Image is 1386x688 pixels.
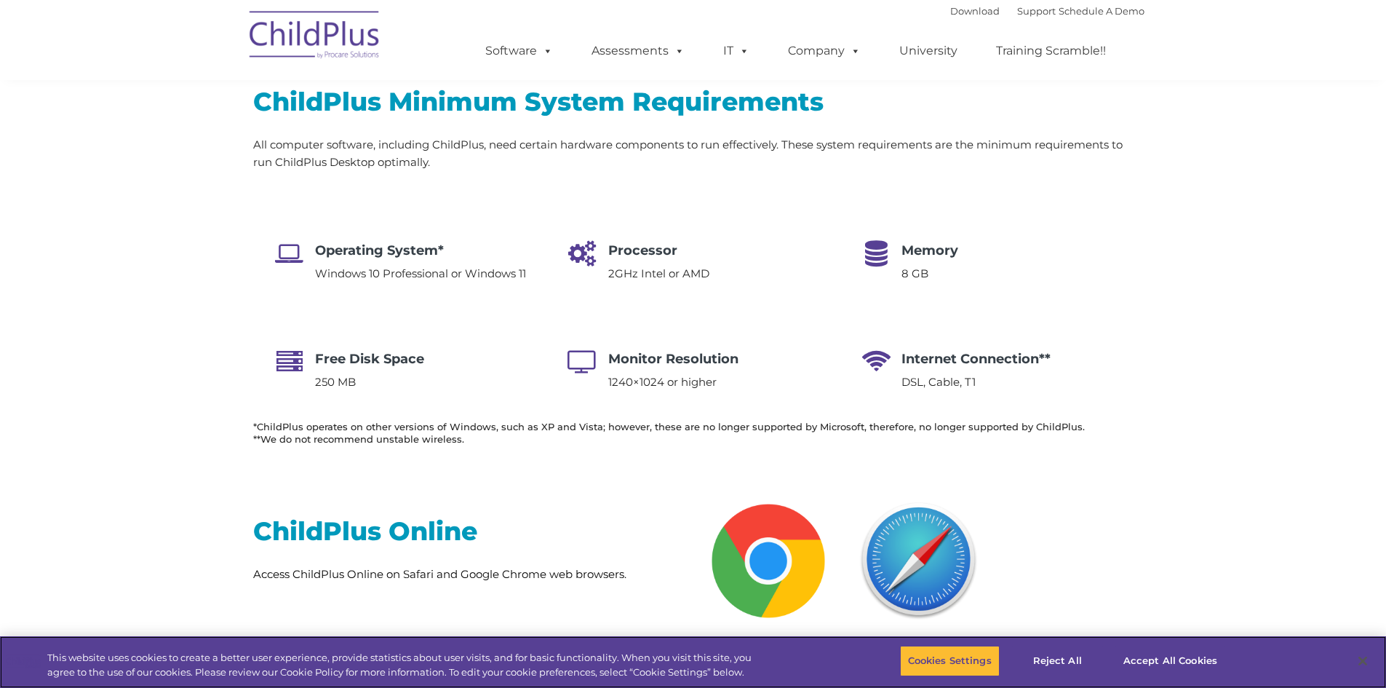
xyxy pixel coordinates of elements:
button: Reject All [1012,646,1103,676]
a: Download [950,5,1000,17]
a: Schedule A Demo [1059,5,1144,17]
img: Safari [854,497,983,625]
button: Close [1347,645,1379,677]
h6: *ChildPlus operates on other versions of Windows, such as XP and Vista; however, these are no lon... [253,421,1134,446]
button: Accept All Cookies [1115,646,1225,676]
span: Access ChildPlus Online on Safari and Google Chrome web browsers. [253,567,626,581]
a: Assessments [577,36,699,66]
h4: Operating System* [315,240,526,261]
span: Processor [608,242,677,258]
p: All computer software, including ChildPlus, need certain hardware components to run effectively. ... [253,136,1134,171]
span: Phone number [440,144,502,155]
span: Internet Connection** [901,351,1051,367]
span: Memory [901,242,958,258]
span: Free Disk Space [315,351,424,367]
a: Software [471,36,567,66]
a: IT [709,36,764,66]
span: Last name [440,84,485,95]
span: 2GHz Intel or AMD [608,266,709,280]
span: 8 GB [901,266,928,280]
a: Company [773,36,875,66]
img: ChildPlus by Procare Solutions [242,1,388,74]
h2: ChildPlus Minimum System Requirements [253,85,1134,118]
font: | [950,5,1144,17]
span: 1240×1024 or higher [608,375,717,389]
span: Monitor Resolution [608,351,738,367]
div: This website uses cookies to create a better user experience, provide statistics about user visit... [47,651,762,679]
button: Cookies Settings [900,646,1000,676]
span: DSL, Cable, T1 [901,375,976,389]
span: 250 MB [315,375,356,389]
h2: ChildPlus Online [253,515,682,547]
p: Windows 10 Professional or Windows 11 [315,265,526,282]
img: Chrome [704,497,833,625]
a: University [885,36,972,66]
a: Support [1017,5,1056,17]
a: Training Scramble!! [981,36,1120,66]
